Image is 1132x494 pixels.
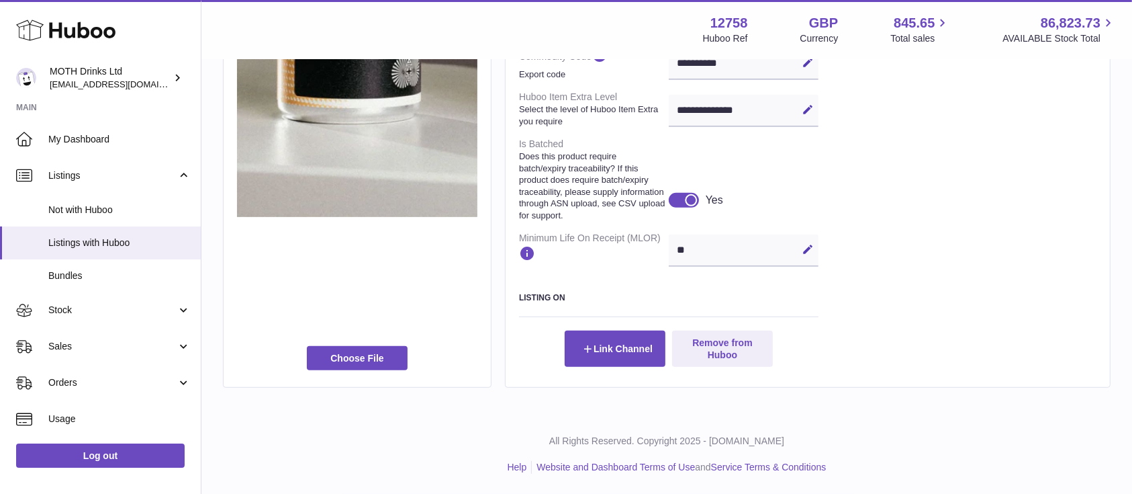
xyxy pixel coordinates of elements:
dt: Commodity Code [519,41,669,85]
dt: Minimum Life On Receipt (MLOR) [519,227,669,272]
dt: Huboo Item Extra Level [519,85,669,132]
span: Usage [48,413,191,425]
strong: Select the level of Huboo Item Extra you require [519,104,665,127]
button: Remove from Huboo [672,331,773,367]
span: Listings with Huboo [48,237,191,249]
span: Choose File [307,346,408,370]
div: Huboo Ref [703,32,748,45]
span: Bundles [48,270,191,282]
span: AVAILABLE Stock Total [1002,32,1116,45]
span: Stock [48,304,177,317]
span: 86,823.73 [1041,14,1100,32]
img: internalAdmin-12758@internal.huboo.com [16,68,36,88]
span: Total sales [890,32,950,45]
strong: GBP [809,14,838,32]
a: Log out [16,444,185,468]
span: My Dashboard [48,133,191,146]
div: Yes [706,193,723,208]
span: Not with Huboo [48,204,191,216]
span: [EMAIL_ADDRESS][DOMAIN_NAME] [50,79,197,89]
span: Sales [48,340,177,353]
button: Link Channel [565,331,665,367]
span: Listings [48,169,177,182]
strong: Does this product require batch/expiry traceability? If this product does require batch/expiry tr... [519,151,665,221]
a: Help [508,462,527,472]
p: All Rights Reserved. Copyright 2025 - [DOMAIN_NAME] [212,435,1121,448]
strong: Export code [519,69,665,81]
div: MOTH Drinks Ltd [50,65,171,91]
span: Orders [48,376,177,389]
dt: Is Batched [519,132,669,227]
a: 845.65 Total sales [890,14,950,45]
div: Currency [800,32,839,45]
span: 845.65 [894,14,935,32]
a: 86,823.73 AVAILABLE Stock Total [1002,14,1116,45]
strong: 12758 [710,14,748,32]
a: Service Terms & Conditions [711,462,827,472]
a: Website and Dashboard Terms of Use [536,462,695,472]
li: and [532,461,826,474]
h3: Listing On [519,292,818,303]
